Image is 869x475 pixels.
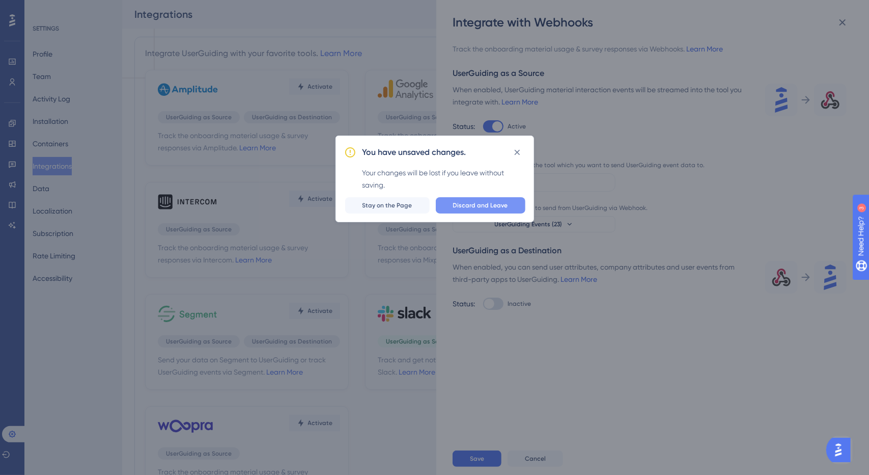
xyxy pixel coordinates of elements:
div: Your changes will be lost if you leave without saving. [362,167,525,191]
div: 3 [71,5,74,13]
iframe: UserGuiding AI Assistant Launcher [826,435,857,465]
h2: You have unsaved changes. [362,146,466,159]
span: Need Help? [24,3,64,15]
span: Stay on the Page [362,201,412,209]
span: Discard and Leave [453,201,508,209]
